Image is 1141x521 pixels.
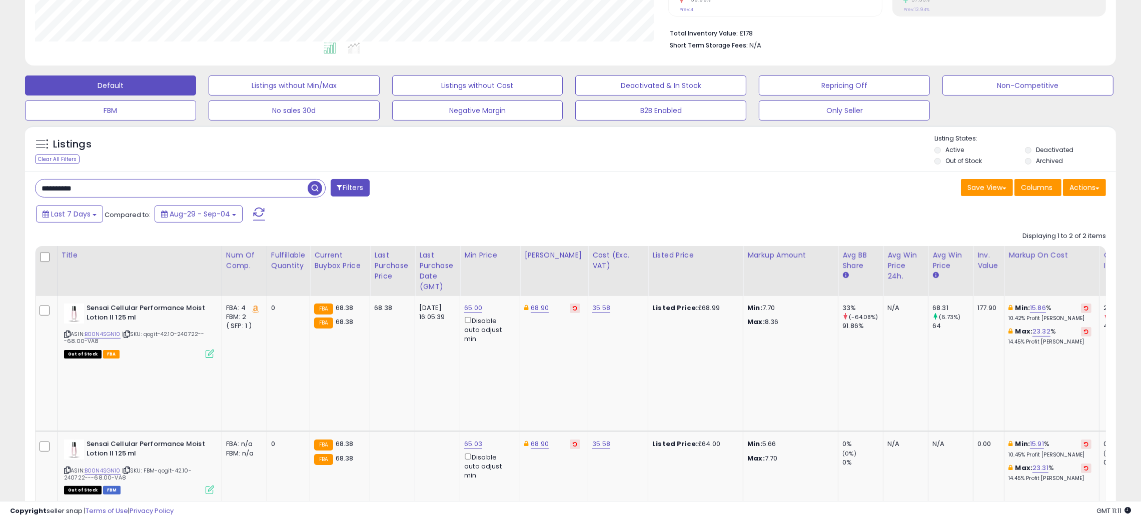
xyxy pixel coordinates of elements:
[939,313,960,321] small: (6.73%)
[374,303,407,312] div: 68.38
[842,449,856,457] small: (0%)
[64,330,205,345] span: | SKU: qogit-42.10-240722---68.00-VA8
[1032,463,1048,473] a: 23.31
[652,250,739,260] div: Listed Price
[155,205,243,222] button: Aug-29 - Sep-04
[1063,179,1106,196] button: Actions
[887,439,920,448] div: N/A
[652,303,698,312] b: Listed Price:
[747,453,765,463] strong: Max:
[524,304,528,311] i: This overrides the store level Dynamic Max Price for this listing
[747,317,830,326] p: 8.36
[1030,439,1044,449] a: 15.91
[531,439,549,449] a: 68.90
[464,303,482,313] a: 65.00
[747,454,830,463] p: 7.70
[652,439,698,448] b: Listed Price:
[524,250,584,260] div: [PERSON_NAME]
[842,439,883,448] div: 0%
[747,439,762,448] strong: Min:
[1021,182,1052,192] span: Columns
[747,317,765,326] strong: Max:
[35,154,80,164] div: Clear All Filters
[932,321,973,330] div: 64
[209,75,380,95] button: Listings without Min/Max
[419,303,452,321] div: [DATE] 16:05:39
[934,134,1116,143] p: Listing States:
[25,100,196,120] button: FBM
[977,303,996,312] div: 177.90
[1008,304,1012,311] i: This overrides the store level min markup for this listing
[1008,463,1091,482] div: %
[575,100,746,120] button: B2B Enabled
[759,75,930,95] button: Repricing Off
[575,75,746,95] button: Deactivated & In Stock
[977,250,1000,271] div: Inv. value
[226,250,263,271] div: Num of Comp.
[226,312,259,321] div: FBM: 2
[64,439,84,459] img: 21Oi8glZlNL._SL40_.jpg
[670,26,1098,38] li: £178
[977,439,996,448] div: 0.00
[842,321,883,330] div: 91.86%
[85,330,121,338] a: B00N4SGN10
[747,303,830,312] p: 7.70
[932,439,965,448] div: N/A
[679,6,693,12] small: Prev: 4
[87,439,208,460] b: Sensai Cellular Performance Moist Lotion II 125 ml
[1036,156,1063,165] label: Archived
[531,303,549,313] a: 68.90
[314,250,366,271] div: Current Buybox Price
[64,303,84,323] img: 21Oi8glZlNL._SL40_.jpg
[1008,250,1095,260] div: Markup on Cost
[226,449,259,458] div: FBM: n/a
[670,41,748,49] b: Short Term Storage Fees:
[336,453,354,463] span: 68.38
[1008,440,1012,447] i: This overrides the store level min markup for this listing
[747,303,762,312] strong: Min:
[85,466,121,475] a: B00N4SGN10
[1015,463,1033,472] b: Max:
[374,250,411,281] div: Last Purchase Price
[1008,328,1012,334] i: This overrides the store level max markup for this listing
[336,303,354,312] span: 68.38
[10,506,47,515] strong: Copyright
[524,440,528,447] i: This overrides the store level Dynamic Max Price for this listing
[1084,329,1088,334] i: Revert to store-level Max Markup
[392,75,563,95] button: Listings without Cost
[103,350,120,358] span: FBA
[1032,326,1050,336] a: 23.32
[670,29,738,37] b: Total Inventory Value:
[314,317,333,328] small: FBA
[842,250,879,271] div: Avg BB Share
[961,179,1013,196] button: Save View
[314,454,333,465] small: FBA
[464,315,512,343] div: Disable auto adjust min
[64,303,214,357] div: ASIN:
[86,506,128,515] a: Terms of Use
[842,271,848,280] small: Avg BB Share.
[1008,439,1091,458] div: %
[336,317,354,326] span: 68.38
[1036,145,1073,154] label: Deactivated
[932,303,973,312] div: 68.31
[464,250,516,260] div: Min Price
[1008,327,1091,345] div: %
[1008,464,1012,471] i: This overrides the store level max markup for this listing
[749,40,761,50] span: N/A
[1103,449,1117,457] small: (0%)
[209,100,380,120] button: No sales 30d
[1022,231,1106,241] div: Displaying 1 to 2 of 2 items
[36,205,103,222] button: Last 7 Days
[887,303,920,312] div: N/A
[1096,506,1131,515] span: 2025-09-12 11:11 GMT
[170,209,230,219] span: Aug-29 - Sep-04
[1008,303,1091,322] div: %
[1008,475,1091,482] p: 14.45% Profit [PERSON_NAME]
[842,303,883,312] div: 33%
[1008,451,1091,458] p: 10.45% Profit [PERSON_NAME]
[51,209,91,219] span: Last 7 Days
[64,439,214,493] div: ASIN:
[945,156,982,165] label: Out of Stock
[652,439,735,448] div: £64.00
